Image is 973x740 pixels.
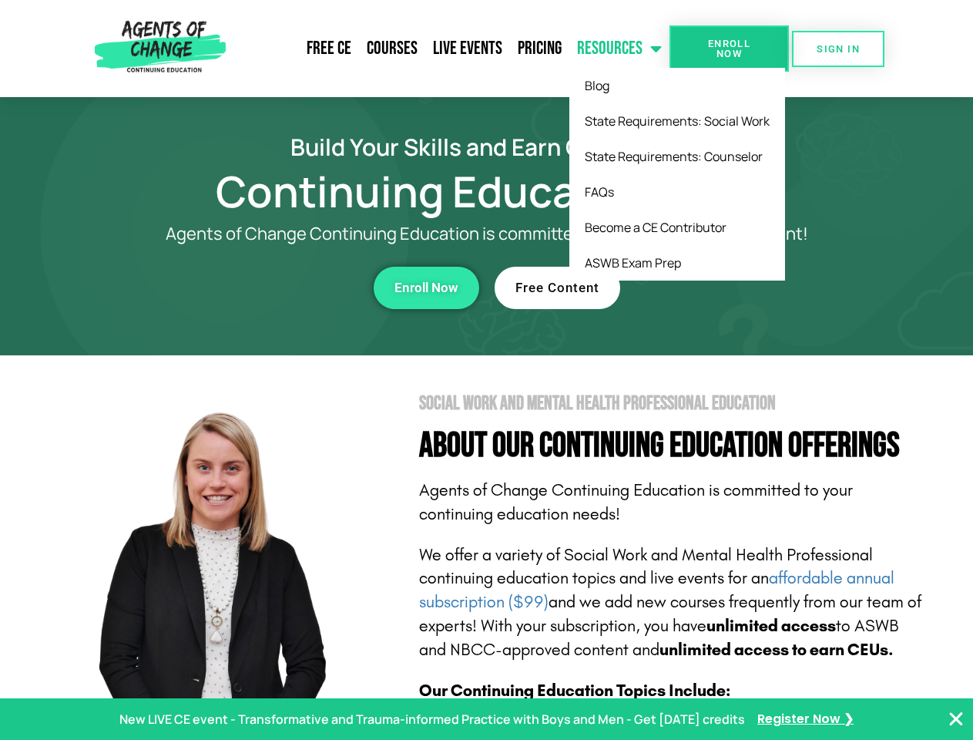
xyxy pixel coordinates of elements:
[569,68,785,281] ul: Resources
[569,29,669,68] a: Resources
[232,29,669,68] nav: Menu
[757,708,854,731] a: Register Now ❯
[569,139,785,174] a: State Requirements: Counselor
[817,44,860,54] span: SIGN IN
[659,640,894,660] b: unlimited access to earn CEUs.
[947,710,965,728] button: Close Banner
[669,25,789,72] a: Enroll Now
[359,29,425,68] a: Courses
[48,136,926,158] h2: Build Your Skills and Earn CE Credits
[495,267,620,309] a: Free Content
[694,39,764,59] span: Enroll Now
[569,245,785,281] a: ASWB Exam Prep
[706,616,836,636] b: unlimited access
[569,174,785,210] a: FAQs
[48,173,926,209] h1: Continuing Education (CE)
[419,480,853,524] span: Agents of Change Continuing Education is committed to your continuing education needs!
[299,29,359,68] a: Free CE
[119,708,745,731] p: New LIVE CE event - Transformative and Trauma-informed Practice with Boys and Men - Get [DATE] cr...
[425,29,510,68] a: Live Events
[419,394,926,413] h2: Social Work and Mental Health Professional Education
[419,429,926,463] h4: About Our Continuing Education Offerings
[792,31,884,67] a: SIGN IN
[510,29,569,68] a: Pricing
[419,681,730,701] b: Our Continuing Education Topics Include:
[569,103,785,139] a: State Requirements: Social Work
[374,267,479,309] a: Enroll Now
[394,281,458,294] span: Enroll Now
[419,543,926,662] p: We offer a variety of Social Work and Mental Health Professional continuing education topics and ...
[515,281,599,294] span: Free Content
[569,68,785,103] a: Blog
[569,210,785,245] a: Become a CE Contributor
[109,224,864,244] p: Agents of Change Continuing Education is committed to your career development!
